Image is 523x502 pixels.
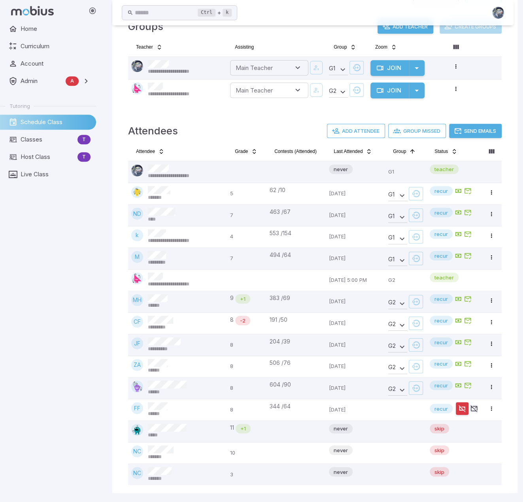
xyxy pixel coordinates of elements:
div: 506 / 76 [270,359,323,367]
h4: Groups [128,19,163,34]
img: andrew.jpg [131,164,143,176]
span: 8 [230,316,234,325]
p: 7 [230,251,263,266]
span: Live Class [21,170,91,179]
p: G1 [388,164,423,179]
img: octagon.svg [131,424,143,436]
p: 5 [230,186,263,201]
div: 344 / 64 [270,402,323,410]
span: never [329,165,353,173]
div: 204 / 39 [270,337,323,345]
span: A [66,77,79,85]
img: right-triangle.svg [131,272,143,284]
div: 553 / 154 [270,229,323,237]
button: Last Attended [329,145,377,158]
span: Account [21,59,91,68]
span: recur [430,381,453,389]
p: [DATE] [329,294,382,309]
span: 9 [230,294,234,304]
p: [DATE] [329,186,382,201]
p: 3 [230,467,263,482]
span: Status [434,148,448,155]
span: teacher [430,165,459,173]
span: Group [393,148,406,155]
span: 11 [230,424,234,433]
span: recur [430,404,453,412]
div: 62 / 10 [270,186,323,194]
span: Zoom [375,44,387,50]
div: G 2 [388,384,407,396]
div: 383 / 69 [270,294,323,302]
div: ND [131,208,143,219]
button: Join [370,83,409,98]
p: [DATE] [329,251,382,266]
span: never [329,446,353,454]
div: Math is above age level [236,424,251,433]
div: G 1 [388,211,407,223]
button: Teacher [131,41,167,53]
span: +1 [236,425,251,432]
h4: Attendees [128,123,178,139]
p: [DATE] [329,208,382,223]
div: CF [131,316,143,328]
div: 191 / 50 [270,316,323,324]
span: recur [430,187,453,195]
p: 8 [230,359,263,374]
span: Grade [235,148,248,155]
span: Attendee [136,148,155,155]
button: Status [430,145,462,158]
span: skip [430,425,449,432]
img: square.svg [131,186,143,198]
button: Column visibility [449,41,462,53]
button: Assisting [230,41,259,53]
span: Contests (Attended) [274,148,317,155]
button: Open [293,85,303,95]
div: G 2 [388,319,407,331]
p: 8 [230,337,263,352]
button: Add Attendee [327,124,385,138]
p: [DATE] [329,381,382,396]
p: [DATE] [329,337,382,352]
span: Teacher [136,44,153,50]
button: Open [293,62,303,73]
span: T [77,153,91,161]
div: NC [131,445,143,457]
button: Group Missed [388,124,446,138]
button: Attendee [131,145,169,158]
div: JF [131,337,143,349]
p: [DATE] 5:00 PM [329,272,382,287]
span: recur [430,252,453,260]
div: 494 / 64 [270,251,323,259]
div: G 2 [388,297,407,309]
div: G 1 [329,63,348,75]
span: T [77,136,91,143]
div: + [198,8,232,17]
span: recur [430,230,453,238]
div: M [131,251,143,263]
p: 8 [230,381,263,396]
span: Admin [21,77,62,85]
div: MH [131,294,143,306]
button: Group [388,145,420,158]
p: 4 [230,229,263,244]
span: Host Class [21,153,74,161]
div: k [131,229,143,241]
p: [DATE] [329,359,382,374]
span: skip [430,468,449,476]
kbd: k [223,9,232,17]
div: G 1 [388,254,407,266]
span: never [329,468,353,476]
kbd: Ctrl [198,9,215,17]
span: Group [334,44,347,50]
button: Send Emails [449,124,502,138]
div: G 1 [388,232,407,244]
img: andrew.jpg [492,7,504,19]
p: [DATE] [329,229,382,244]
span: skip [430,446,449,454]
span: recur [430,338,453,346]
div: G 1 [388,189,407,201]
span: Tutoring [9,102,30,109]
button: Zoom [370,41,402,53]
p: G2 [388,272,423,287]
button: Contests (Attended) [270,145,321,158]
